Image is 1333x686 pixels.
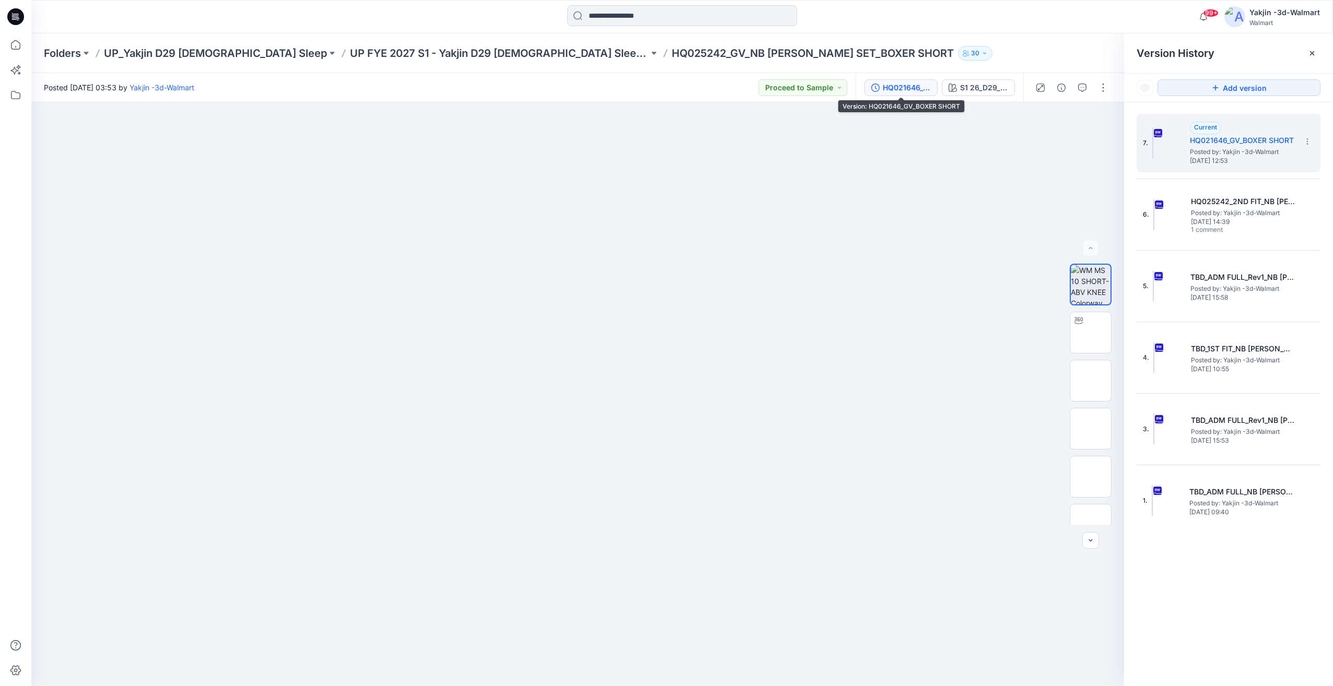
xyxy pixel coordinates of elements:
[1308,49,1316,57] button: Close
[1153,413,1154,445] img: TBD_ADM FULL_Rev1_NB CAMI BOXER SET
[1152,485,1153,516] img: TBD_ADM FULL_NB CAMI BOXER SET
[1191,218,1295,226] span: [DATE] 14:39
[864,79,938,96] button: HQ021646_GV_BOXER SHORT
[1191,437,1295,444] span: [DATE] 15:53
[1190,294,1295,301] span: [DATE] 15:58
[1137,47,1214,60] span: Version History
[1190,283,1295,294] span: Posted by: Yakjin -3d-Walmart
[1153,199,1154,230] img: HQ025242_2ND FIT_NB CAMI BOXER SET
[1191,226,1264,234] span: 1 comment
[1152,127,1153,159] img: HQ021646_GV_BOXER SHORT
[1190,134,1294,147] h5: HQ021646_GV_BOXER SHORT
[1143,281,1149,291] span: 5.
[1191,365,1295,373] span: [DATE] 10:55
[130,83,194,92] a: Yakjin -3d-Walmart
[1191,342,1295,355] h5: TBD_1ST FIT_NB CAMI BOXER SET
[1190,271,1295,283] h5: TBD_ADM FULL_Rev1_NB CAMI BOXER SET
[960,82,1008,93] div: S1 26_D29_NB_2 HEARTS AND ARROWS v2 rpt_CW1_VIV WHT_WM
[1224,6,1245,27] img: avatar
[883,82,931,93] div: HQ021646_GV_BOXER SHORT
[942,79,1015,96] button: S1 26_D29_NB_2 HEARTS AND ARROWS v2 rpt_CW1_VIV WHT_WM
[1143,353,1149,362] span: 4.
[1153,342,1154,373] img: TBD_1ST FIT_NB CAMI BOXER SET
[1189,498,1294,508] span: Posted by: Yakjin -3d-Walmart
[1191,427,1295,437] span: Posted by: Yakjin -3d-Walmart
[1190,157,1294,164] span: [DATE] 12:53
[1191,195,1295,208] h5: HQ025242_2ND FIT_NB CAMI BOXER SET
[1190,147,1294,157] span: Posted by: Yakjin -3d-Walmart
[1143,210,1149,219] span: 6.
[1153,270,1154,302] img: TBD_ADM FULL_Rev1_NB CAMI BOXER SET
[1249,6,1320,19] div: Yakjin -3d-Walmart
[1137,79,1153,96] button: Show Hidden Versions
[971,48,979,59] p: 30
[1053,79,1070,96] button: Details
[1191,355,1295,365] span: Posted by: Yakjin -3d-Walmart
[958,46,992,61] button: 30
[44,82,194,93] span: Posted [DATE] 03:53 by
[1191,414,1295,427] h5: TBD_ADM FULL_Rev1_NB CAMI BOXER SET
[44,46,81,61] a: Folders
[1189,508,1294,516] span: [DATE] 09:40
[1249,19,1320,27] div: Walmart
[1157,79,1320,96] button: Add version
[1071,265,1110,304] img: WM MS 10 SHORT-ABV KNEE Colorway wo Avatar
[104,46,327,61] a: UP_Yakjin D29 [DEMOGRAPHIC_DATA] Sleep
[672,46,954,61] p: HQ025242_GV_NB [PERSON_NAME] SET_BOXER SHORT
[1143,496,1148,505] span: 1.
[1194,123,1217,131] span: Current
[1143,138,1148,148] span: 7.
[350,46,649,61] a: UP FYE 2027 S1 - Yakjin D29 [DEMOGRAPHIC_DATA] Sleepwear
[1143,424,1149,434] span: 3.
[1191,208,1295,218] span: Posted by: Yakjin -3d-Walmart
[1203,9,1219,17] span: 99+
[1189,486,1294,498] h5: TBD_ADM FULL_NB CAMI BOXER SET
